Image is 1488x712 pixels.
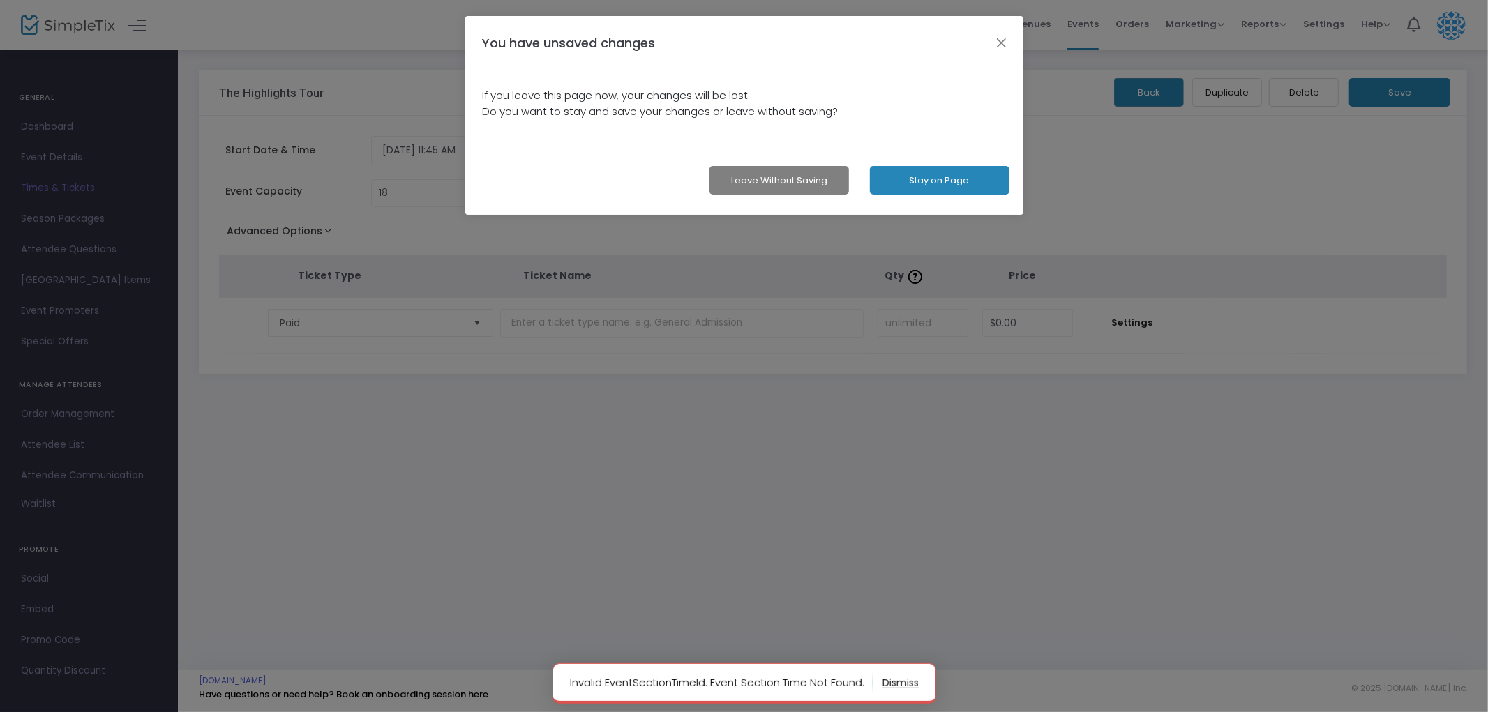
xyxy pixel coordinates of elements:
button: Leave without Saving [709,166,849,195]
h4: You have unsaved changes [483,33,656,52]
p: Invalid EventSectionTimeId. Event Section Time Not Found. [570,672,873,694]
button: Stay on Page [870,166,1009,195]
p: If you leave this page now, your changes will be lost. Do you want to stay and save your changes ... [483,88,1006,119]
button: dismiss [882,672,919,694]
